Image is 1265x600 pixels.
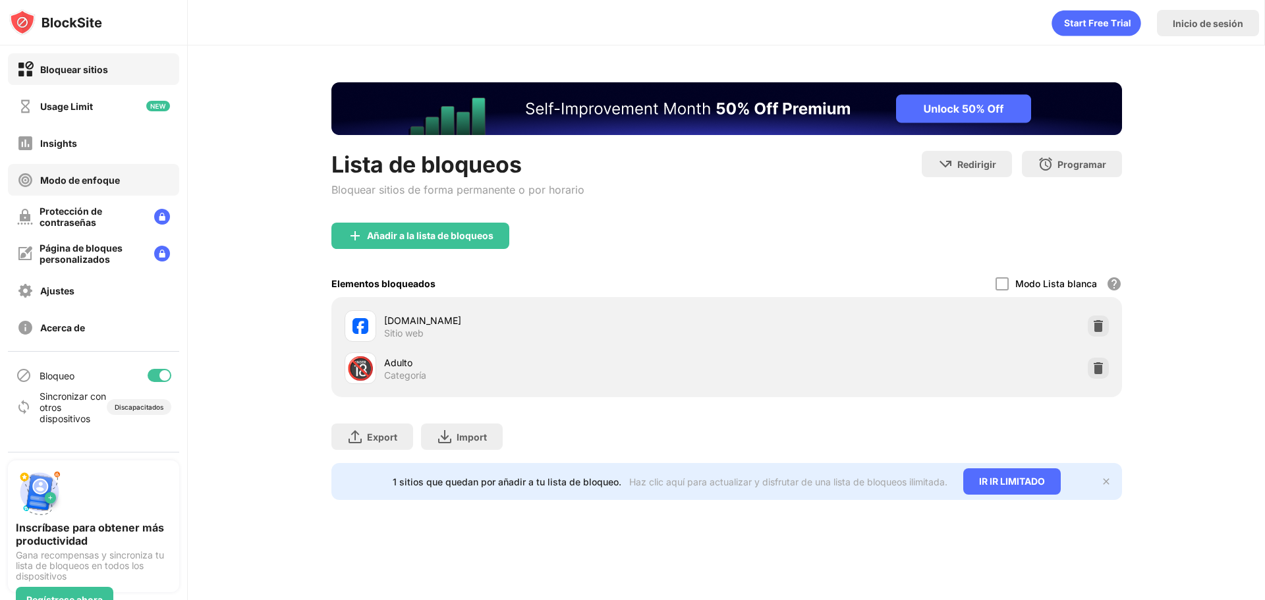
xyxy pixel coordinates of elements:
div: Modo Lista blanca [1015,278,1097,289]
img: about-off.svg [17,319,34,336]
div: Haz clic aquí para actualizar y disfrutar de una lista de bloqueos ilimitada. [629,476,947,487]
img: password-protection-off.svg [17,209,33,225]
img: push-signup.svg [16,468,63,516]
div: IR IR LIMITADO [963,468,1061,495]
div: Discapacitados [115,403,163,411]
div: Bloquear sitios [40,64,108,75]
div: Redirigir [957,159,996,170]
div: Lista de bloqueos [331,151,584,178]
div: Protección de contraseñas [40,205,144,228]
div: Acerca de [40,322,85,333]
div: Adulto [384,356,727,369]
img: sync-icon.svg [16,399,32,415]
img: x-button.svg [1101,476,1111,487]
div: Programar [1057,159,1106,170]
div: Página de bloques personalizados [40,242,144,265]
img: customize-block-page-off.svg [17,246,33,261]
img: favicons [352,318,368,334]
div: [DOMAIN_NAME] [384,314,727,327]
img: block-on.svg [17,61,34,78]
img: logo-blocksite.svg [9,9,102,36]
div: Export [367,431,397,443]
div: Usage Limit [40,101,93,112]
img: new-icon.svg [146,101,170,111]
img: lock-menu.svg [154,209,170,225]
div: Elementos bloqueados [331,278,436,289]
div: Inscríbase para obtener más productividad [16,521,171,547]
img: insights-off.svg [17,135,34,151]
img: blocking-icon.svg [16,368,32,383]
div: Añadir a la lista de bloqueos [367,231,493,241]
div: animation [1052,10,1141,36]
iframe: Banner [331,82,1122,135]
div: Categoría [384,369,426,381]
img: settings-off.svg [17,283,34,299]
div: Inicio de sesión [1173,18,1243,29]
div: Ajustes [40,285,74,296]
div: Bloqueo [40,370,74,381]
div: Import [457,431,487,443]
div: Gana recompensas y sincroniza tu lista de bloqueos en todos los dispositivos [16,550,171,582]
div: Sincronizar con otros dispositivos [40,391,107,424]
img: time-usage-off.svg [17,98,34,115]
div: 1 sitios que quedan por añadir a tu lista de bloqueo. [393,476,621,487]
div: 🔞 [347,355,374,382]
div: Insights [40,138,77,149]
img: focus-off.svg [17,172,34,188]
div: Bloquear sitios de forma permanente o por horario [331,183,584,196]
div: Modo de enfoque [40,175,120,186]
div: Sitio web [384,327,424,339]
img: lock-menu.svg [154,246,170,261]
